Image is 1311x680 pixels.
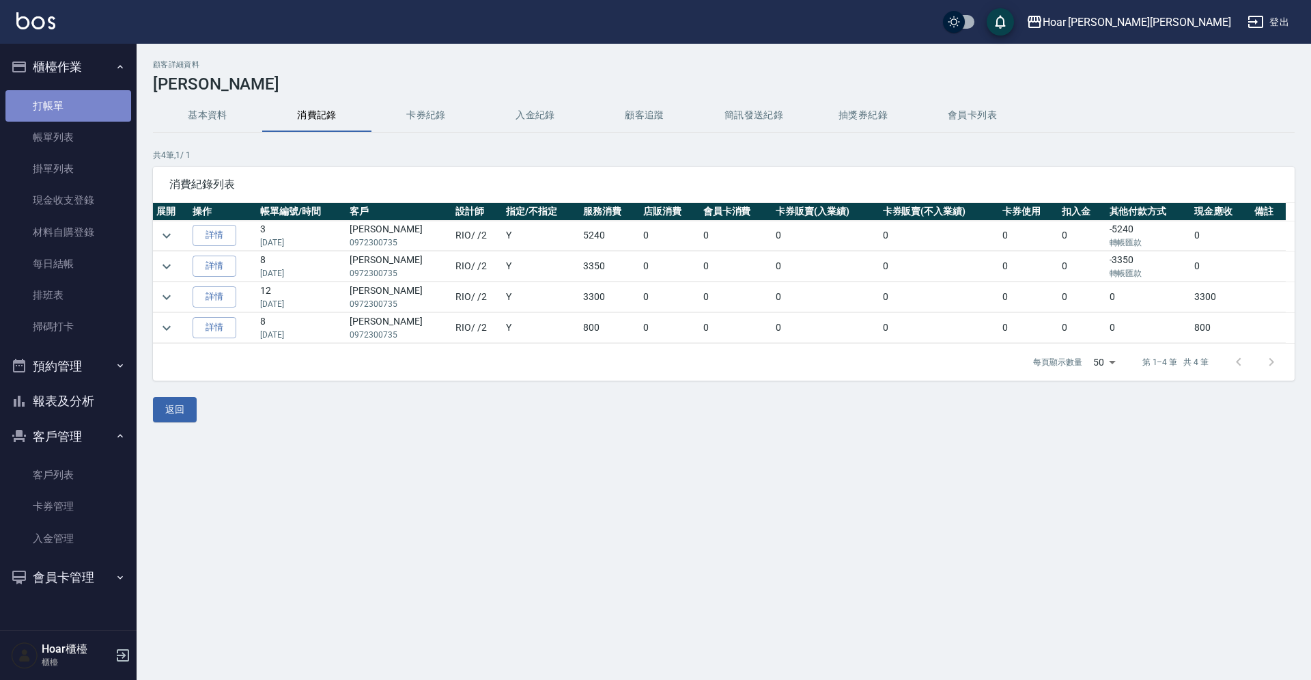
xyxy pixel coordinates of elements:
[452,221,503,251] td: RIO / /2
[503,251,580,282] td: Y
[5,311,131,342] a: 掃碼打卡
[1043,14,1231,31] div: Hoar [PERSON_NAME][PERSON_NAME]
[1106,282,1192,312] td: 0
[580,282,640,312] td: 3300
[5,459,131,491] a: 客戶列表
[5,217,131,248] a: 材料自購登錄
[153,149,1295,161] p: 共 4 筆, 1 / 1
[640,221,700,251] td: 0
[1106,251,1192,282] td: -3350
[5,122,131,153] a: 帳單列表
[699,99,808,132] button: 簡訊發送紀錄
[260,329,343,341] p: [DATE]
[1142,356,1209,368] p: 第 1–4 筆 共 4 筆
[700,313,772,343] td: 0
[481,99,590,132] button: 入金紀錄
[1191,313,1251,343] td: 800
[580,313,640,343] td: 800
[700,221,772,251] td: 0
[1191,282,1251,312] td: 3300
[153,60,1295,69] h2: 顧客詳細資料
[590,99,699,132] button: 顧客追蹤
[640,282,700,312] td: 0
[5,185,131,216] a: 現金收支登錄
[452,251,503,282] td: RIO / /2
[371,99,481,132] button: 卡券紀錄
[1058,313,1105,343] td: 0
[5,153,131,185] a: 掛單列表
[5,491,131,522] a: 卡券管理
[1088,344,1120,381] div: 50
[580,203,640,221] th: 服務消費
[1058,221,1105,251] td: 0
[1058,203,1105,221] th: 扣入金
[5,349,131,384] button: 預約管理
[5,49,131,85] button: 櫃檯作業
[700,251,772,282] td: 0
[772,203,879,221] th: 卡券販賣(入業績)
[16,12,55,29] img: Logo
[640,203,700,221] th: 店販消費
[5,90,131,122] a: 打帳單
[153,203,189,221] th: 展開
[580,251,640,282] td: 3350
[260,298,343,310] p: [DATE]
[11,642,38,669] img: Person
[5,560,131,595] button: 會員卡管理
[879,313,999,343] td: 0
[808,99,918,132] button: 抽獎券紀錄
[1191,203,1251,221] th: 現金應收
[156,287,177,308] button: expand row
[879,251,999,282] td: 0
[700,203,772,221] th: 會員卡消費
[260,267,343,280] p: [DATE]
[879,282,999,312] td: 0
[42,656,111,668] p: 櫃檯
[350,298,449,310] p: 0972300735
[1033,356,1082,368] p: 每頁顯示數量
[5,248,131,280] a: 每日結帳
[1058,251,1105,282] td: 0
[346,313,452,343] td: [PERSON_NAME]
[772,313,879,343] td: 0
[640,313,700,343] td: 0
[452,313,503,343] td: RIO / /2
[999,221,1059,251] td: 0
[5,419,131,454] button: 客戶管理
[1191,221,1251,251] td: 0
[257,282,346,312] td: 12
[193,286,236,308] a: 詳情
[193,317,236,338] a: 詳情
[1251,203,1286,221] th: 備註
[153,397,197,422] button: 返回
[189,203,257,221] th: 操作
[1106,313,1192,343] td: 0
[1021,8,1237,36] button: Hoar [PERSON_NAME][PERSON_NAME]
[1106,203,1192,221] th: 其他付款方式
[1110,267,1188,280] p: 轉帳匯款
[987,8,1014,36] button: save
[156,226,177,246] button: expand row
[153,99,262,132] button: 基本資料
[257,221,346,251] td: 3
[346,221,452,251] td: [PERSON_NAME]
[1058,282,1105,312] td: 0
[257,203,346,221] th: 帳單編號/時間
[503,221,580,251] td: Y
[346,251,452,282] td: [PERSON_NAME]
[346,203,452,221] th: 客戶
[700,282,772,312] td: 0
[1110,236,1188,249] p: 轉帳匯款
[5,523,131,554] a: 入金管理
[452,282,503,312] td: RIO / /2
[1191,251,1251,282] td: 0
[1106,221,1192,251] td: -5240
[257,313,346,343] td: 8
[918,99,1027,132] button: 會員卡列表
[879,203,999,221] th: 卡券販賣(不入業績)
[640,251,700,282] td: 0
[257,251,346,282] td: 8
[42,642,111,656] h5: Hoar櫃檯
[193,256,236,277] a: 詳情
[772,251,879,282] td: 0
